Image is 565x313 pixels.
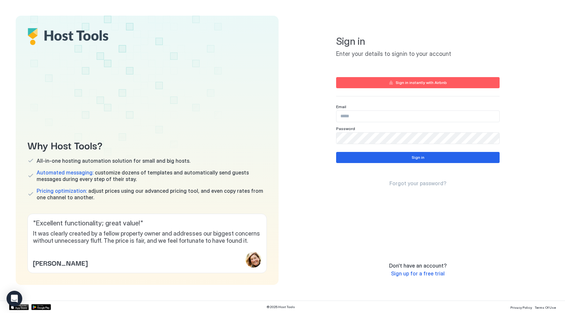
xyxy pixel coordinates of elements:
[27,138,267,152] span: Why Host Tools?
[535,304,556,310] a: Terms Of Use
[246,252,261,268] div: profile
[336,104,346,109] span: Email
[336,133,499,144] input: Input Field
[336,111,499,122] input: Input Field
[9,304,29,310] a: App Store
[33,219,261,227] span: " Excellent functionality; great value! "
[336,35,500,48] span: Sign in
[33,258,88,268] span: [PERSON_NAME]
[510,304,532,310] a: Privacy Policy
[391,270,445,277] a: Sign up for a free trial
[37,188,87,194] span: Pricing optimization:
[389,262,447,269] span: Don't have an account?
[37,157,190,164] span: All-in-one hosting automation solution for small and big hosts.
[336,50,500,58] span: Enter your details to signin to your account
[535,305,556,309] span: Terms Of Use
[37,188,267,201] span: adjust prices using our advanced pricing tool, and even copy rates from one channel to another.
[31,304,51,310] a: Google Play Store
[510,305,532,309] span: Privacy Policy
[396,80,447,86] div: Sign in instantly with Airbnb
[266,305,295,309] span: © 2025 Host Tools
[336,152,500,163] button: Sign in
[7,291,22,306] div: Open Intercom Messenger
[33,230,261,245] span: It was clearly created by a fellow property owner and addresses our biggest concerns without unne...
[336,126,355,131] span: Password
[37,169,94,176] span: Automated messaging:
[37,169,267,182] span: customize dozens of templates and automatically send guests messages during every step of their s...
[412,155,424,160] div: Sign in
[389,180,446,187] a: Forgot your password?
[336,77,500,88] button: Sign in instantly with Airbnb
